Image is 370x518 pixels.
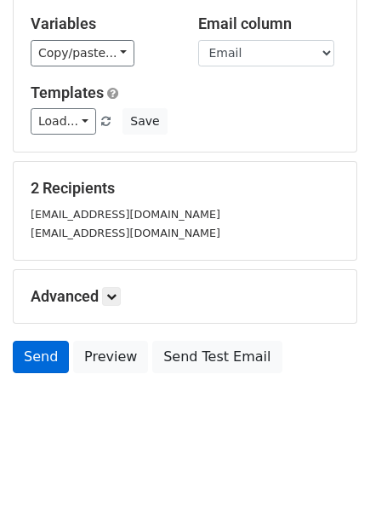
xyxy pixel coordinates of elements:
a: Copy/paste... [31,40,134,66]
a: Send [13,341,69,373]
a: Preview [73,341,148,373]
iframe: Chat Widget [285,436,370,518]
h5: Variables [31,14,173,33]
a: Send Test Email [152,341,282,373]
small: [EMAIL_ADDRESS][DOMAIN_NAME] [31,227,220,239]
h5: Email column [198,14,340,33]
a: Load... [31,108,96,135]
button: Save [122,108,167,135]
h5: 2 Recipients [31,179,339,198]
h5: Advanced [31,287,339,306]
small: [EMAIL_ADDRESS][DOMAIN_NAME] [31,208,220,221]
a: Templates [31,83,104,101]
